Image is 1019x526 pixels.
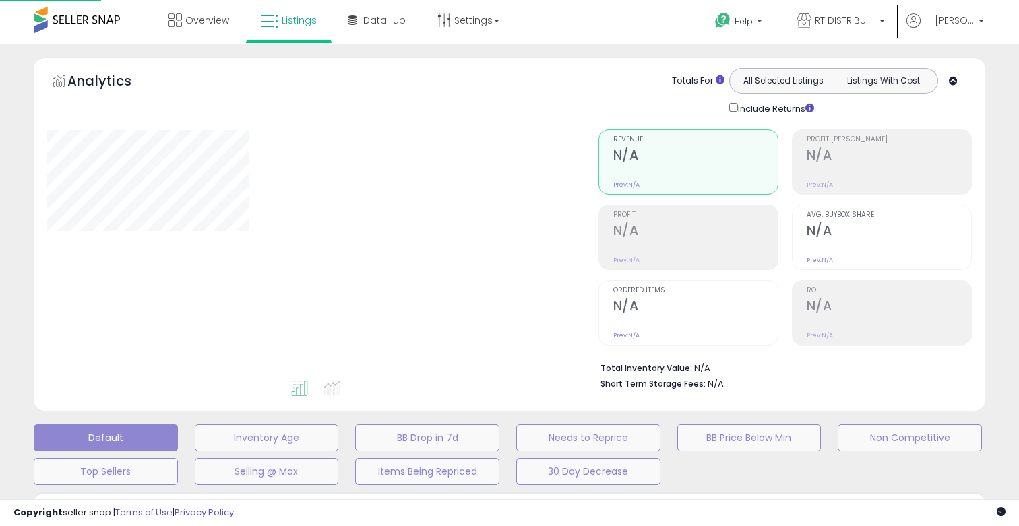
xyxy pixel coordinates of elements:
[815,13,875,27] span: RT DISTRIBUTION
[838,424,982,451] button: Non Competitive
[613,256,640,264] small: Prev: N/A
[355,458,499,485] button: Items Being Repriced
[807,180,833,189] small: Prev: N/A
[355,424,499,451] button: BB Drop in 7d
[613,298,778,317] h2: N/A
[672,75,724,88] div: Totals For
[185,13,229,27] span: Overview
[600,359,962,375] li: N/A
[807,256,833,264] small: Prev: N/A
[195,424,339,451] button: Inventory Age
[600,378,706,389] b: Short Term Storage Fees:
[613,287,778,294] span: Ordered Items
[613,136,778,143] span: Revenue
[714,12,731,29] i: Get Help
[613,331,640,339] small: Prev: N/A
[708,377,724,390] span: N/A
[34,458,178,485] button: Top Sellers
[906,13,984,44] a: Hi [PERSON_NAME]
[807,298,971,317] h2: N/A
[600,362,692,374] b: Total Inventory Value:
[807,223,971,241] h2: N/A
[613,223,778,241] h2: N/A
[735,15,753,27] span: Help
[833,72,933,90] button: Listings With Cost
[807,331,833,339] small: Prev: N/A
[67,71,158,94] h5: Analytics
[516,424,660,451] button: Needs to Reprice
[363,13,406,27] span: DataHub
[613,180,640,189] small: Prev: N/A
[34,424,178,451] button: Default
[704,2,776,44] a: Help
[613,211,778,219] span: Profit
[807,211,971,219] span: Avg. Buybox Share
[733,72,834,90] button: All Selected Listings
[282,13,317,27] span: Listings
[677,424,822,451] button: BB Price Below Min
[924,13,975,27] span: Hi [PERSON_NAME]
[613,147,778,166] h2: N/A
[719,100,830,116] div: Include Returns
[807,136,971,143] span: Profit [PERSON_NAME]
[195,458,339,485] button: Selling @ Max
[807,287,971,294] span: ROI
[13,506,234,519] div: seller snap | |
[13,506,63,519] strong: Copyright
[807,147,971,166] h2: N/A
[516,458,660,485] button: 30 Day Decrease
